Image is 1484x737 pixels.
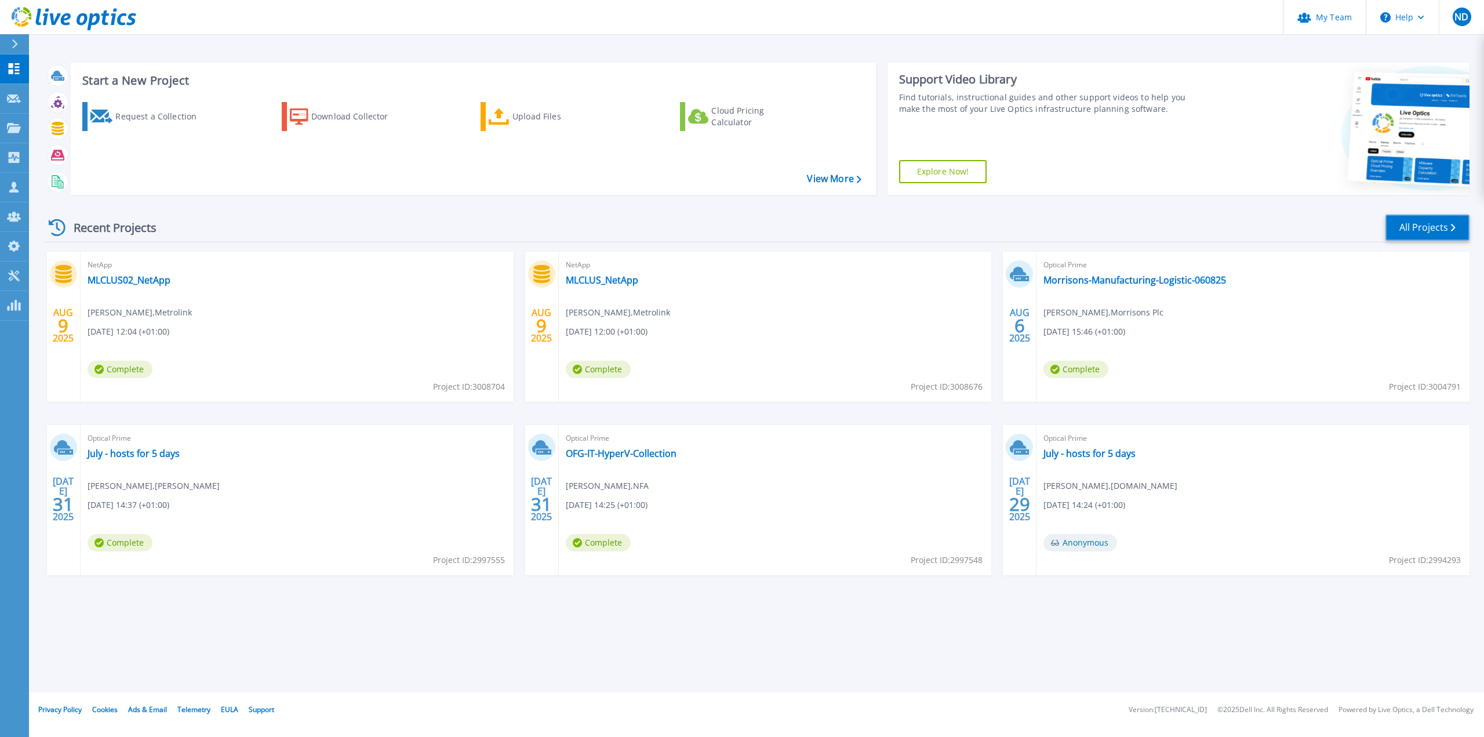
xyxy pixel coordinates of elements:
[221,705,238,714] a: EULA
[433,554,505,567] span: Project ID: 2997555
[88,325,169,338] span: [DATE] 12:04 (+01:00)
[52,304,74,347] div: AUG 2025
[1009,499,1030,509] span: 29
[1043,448,1136,459] a: July - hosts for 5 days
[531,499,552,509] span: 31
[1043,361,1108,378] span: Complete
[177,705,210,714] a: Telemetry
[680,102,809,131] a: Cloud Pricing Calculator
[1385,215,1470,241] a: All Projects
[88,306,192,319] span: [PERSON_NAME] , Metrolink
[115,105,208,128] div: Request a Collection
[92,705,118,714] a: Cookies
[1454,12,1468,21] span: ND
[82,74,861,87] h3: Start a New Project
[566,480,649,492] span: [PERSON_NAME] , NFA
[82,102,212,131] a: Request a Collection
[566,499,648,511] span: [DATE] 14:25 (+01:00)
[899,160,987,183] a: Explore Now!
[88,448,180,459] a: July - hosts for 5 days
[311,105,404,128] div: Download Collector
[1014,321,1025,331] span: 6
[282,102,411,131] a: Download Collector
[1043,306,1163,319] span: [PERSON_NAME] , Morrisons Plc
[911,380,983,393] span: Project ID: 3008676
[566,259,985,271] span: NetApp
[88,480,220,492] span: [PERSON_NAME] , [PERSON_NAME]
[128,705,167,714] a: Ads & Email
[566,306,670,319] span: [PERSON_NAME] , Metrolink
[88,274,170,286] a: MLCLUS02_NetApp
[88,534,152,551] span: Complete
[249,705,274,714] a: Support
[1043,259,1463,271] span: Optical Prime
[1389,380,1461,393] span: Project ID: 3004791
[899,92,1200,115] div: Find tutorials, instructional guides and other support videos to help you make the most of your L...
[45,213,172,242] div: Recent Projects
[512,105,605,128] div: Upload Files
[58,321,68,331] span: 9
[433,380,505,393] span: Project ID: 3008704
[566,432,985,445] span: Optical Prime
[566,361,631,378] span: Complete
[536,321,547,331] span: 9
[1338,706,1474,714] li: Powered by Live Optics, a Dell Technology
[911,554,983,567] span: Project ID: 2997548
[1009,304,1031,347] div: AUG 2025
[53,499,74,509] span: 31
[711,105,804,128] div: Cloud Pricing Calculator
[566,534,631,551] span: Complete
[566,274,638,286] a: MLCLUS_NetApp
[88,259,507,271] span: NetApp
[566,325,648,338] span: [DATE] 12:00 (+01:00)
[1043,480,1177,492] span: [PERSON_NAME] , [DOMAIN_NAME]
[1043,432,1463,445] span: Optical Prime
[481,102,610,131] a: Upload Files
[1043,534,1117,551] span: Anonymous
[52,478,74,520] div: [DATE] 2025
[1043,499,1125,511] span: [DATE] 14:24 (+01:00)
[899,72,1200,87] div: Support Video Library
[530,304,552,347] div: AUG 2025
[1389,554,1461,567] span: Project ID: 2994293
[1129,706,1207,714] li: Version: [TECHNICAL_ID]
[566,448,676,459] a: OFG-IT-HyperV-Collection
[530,478,552,520] div: [DATE] 2025
[88,432,507,445] span: Optical Prime
[38,705,82,714] a: Privacy Policy
[1043,274,1226,286] a: Morrisons-Manufacturing-Logistic-060825
[88,361,152,378] span: Complete
[1043,325,1125,338] span: [DATE] 15:46 (+01:00)
[807,173,861,184] a: View More
[1009,478,1031,520] div: [DATE] 2025
[88,499,169,511] span: [DATE] 14:37 (+01:00)
[1217,706,1328,714] li: © 2025 Dell Inc. All Rights Reserved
